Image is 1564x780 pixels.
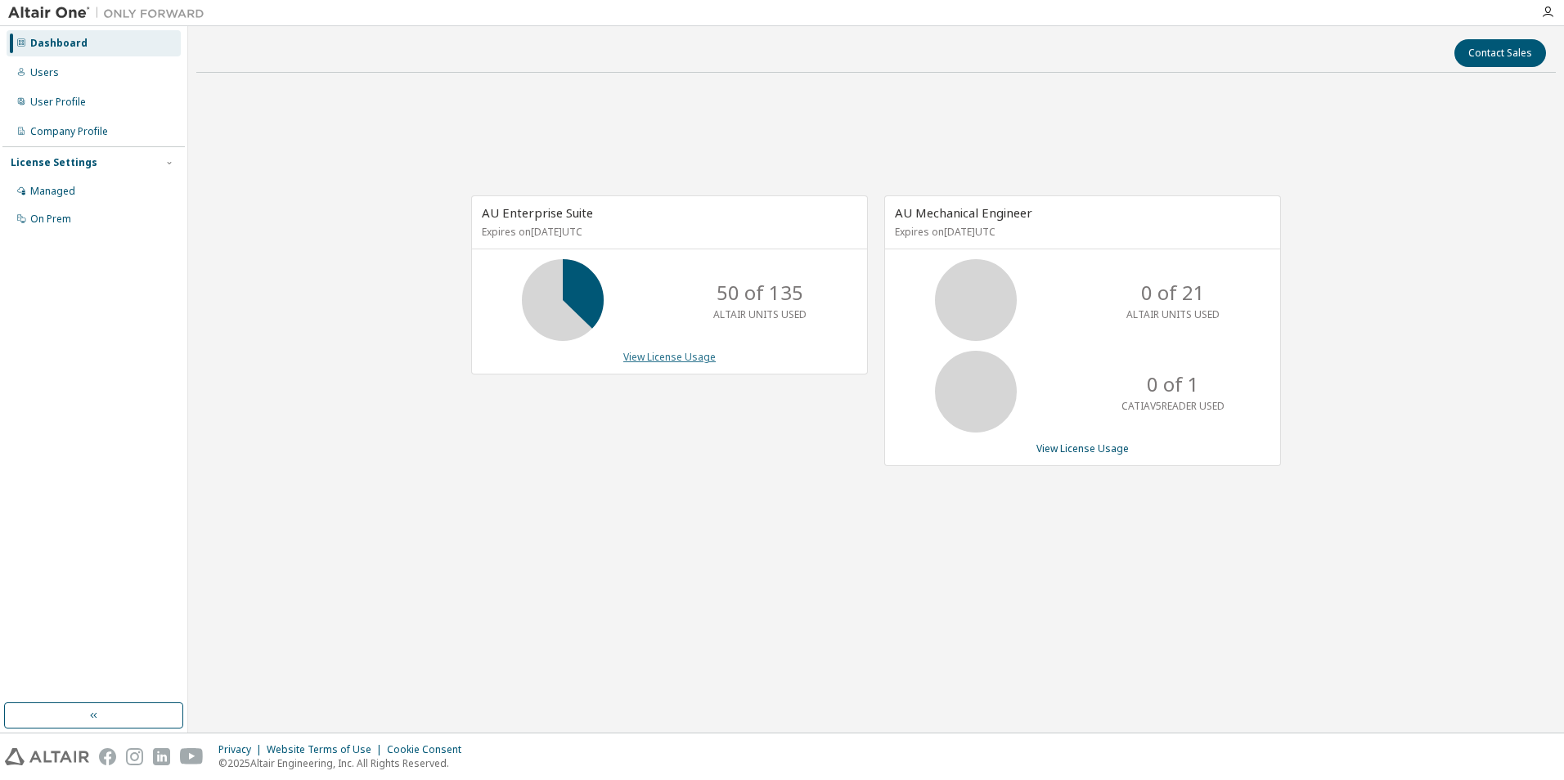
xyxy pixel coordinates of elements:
[1126,307,1220,321] p: ALTAIR UNITS USED
[482,204,593,221] span: AU Enterprise Suite
[713,307,807,321] p: ALTAIR UNITS USED
[30,185,75,198] div: Managed
[1147,370,1199,398] p: 0 of 1
[387,743,471,756] div: Cookie Consent
[8,5,213,21] img: Altair One
[218,743,267,756] div: Privacy
[180,748,204,765] img: youtube.svg
[30,96,86,109] div: User Profile
[1454,39,1546,67] button: Contact Sales
[30,213,71,226] div: On Prem
[895,225,1266,239] p: Expires on [DATE] UTC
[5,748,89,765] img: altair_logo.svg
[717,279,803,307] p: 50 of 135
[482,225,853,239] p: Expires on [DATE] UTC
[218,756,471,770] p: © 2025 Altair Engineering, Inc. All Rights Reserved.
[1141,279,1205,307] p: 0 of 21
[153,748,170,765] img: linkedin.svg
[30,37,88,50] div: Dashboard
[267,743,387,756] div: Website Terms of Use
[30,125,108,138] div: Company Profile
[1121,399,1225,413] p: CATIAV5READER USED
[99,748,116,765] img: facebook.svg
[623,350,716,364] a: View License Usage
[11,156,97,169] div: License Settings
[895,204,1032,221] span: AU Mechanical Engineer
[126,748,143,765] img: instagram.svg
[30,66,59,79] div: Users
[1036,442,1129,455] a: View License Usage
